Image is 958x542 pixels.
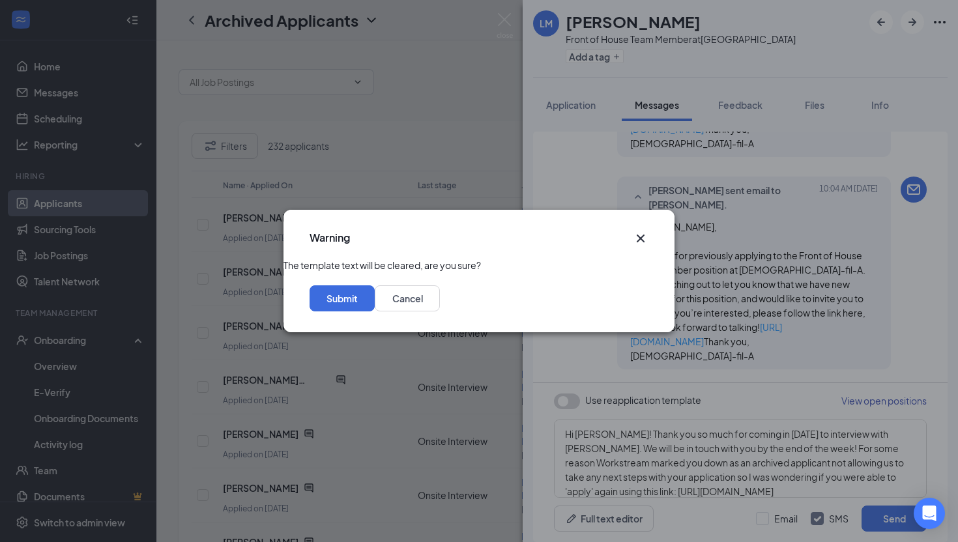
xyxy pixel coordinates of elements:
[310,285,375,311] button: Submit
[633,231,648,246] button: Close
[283,258,675,272] div: The template text will be cleared, are you sure?
[633,231,648,246] svg: Cross
[375,285,440,311] button: Cancel
[310,231,350,245] h3: Warning
[914,498,945,529] div: Open Intercom Messenger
